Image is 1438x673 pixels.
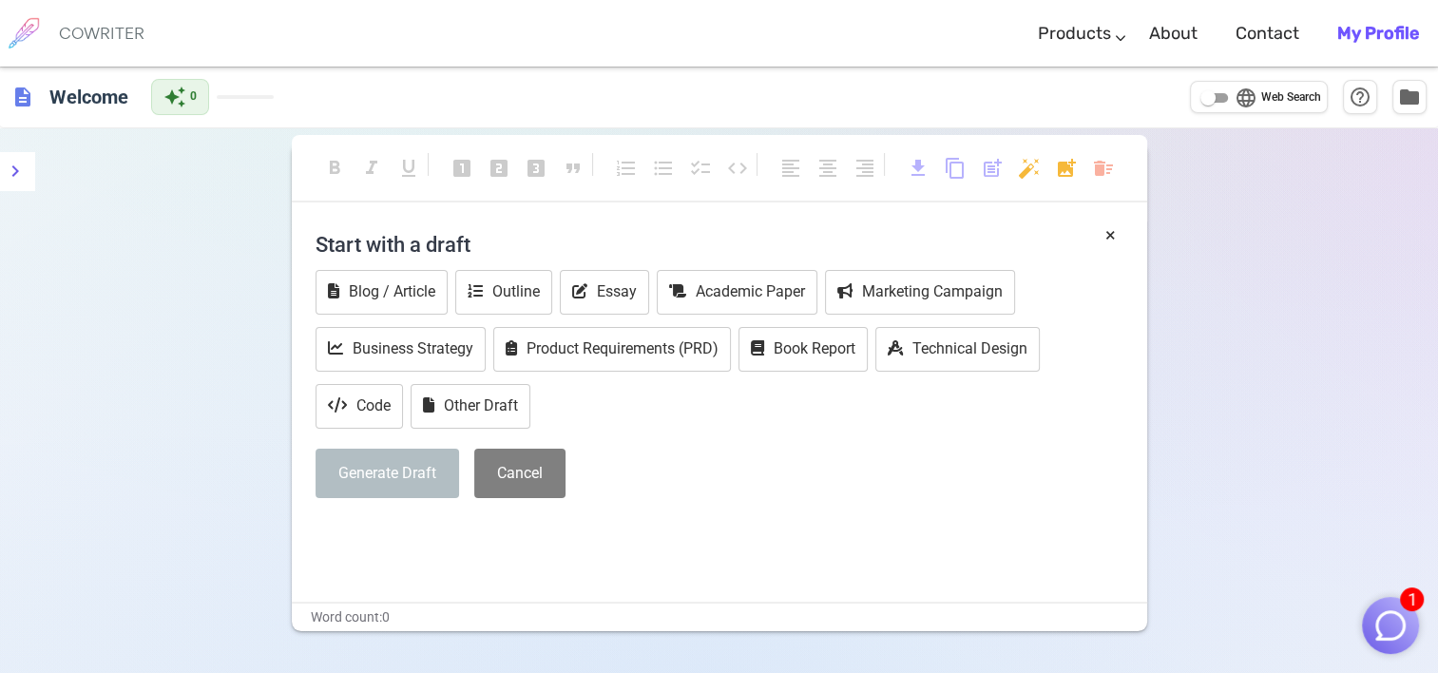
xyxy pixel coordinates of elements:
a: Contact [1236,6,1299,62]
span: format_list_bulleted [652,157,675,180]
span: checklist [689,157,712,180]
b: My Profile [1337,23,1419,44]
button: Code [316,384,403,429]
span: download [907,157,930,180]
h4: Start with a draft [316,221,1123,267]
span: format_align_center [816,157,839,180]
span: format_underlined [397,157,420,180]
span: format_list_numbered [615,157,638,180]
span: delete_sweep [1092,157,1115,180]
span: format_italic [360,157,383,180]
button: Manage Documents [1392,80,1427,114]
button: Help & Shortcuts [1343,80,1377,114]
span: format_align_left [779,157,802,180]
span: language [1235,87,1257,109]
span: auto_fix_high [1018,157,1041,180]
span: looks_3 [525,157,547,180]
span: description [11,86,34,108]
h6: COWRITER [59,25,144,42]
button: Academic Paper [657,270,817,315]
span: format_align_right [853,157,876,180]
button: Essay [560,270,649,315]
button: Technical Design [875,327,1040,372]
button: Business Strategy [316,327,486,372]
a: Products [1038,6,1111,62]
span: Web Search [1261,88,1321,107]
button: Marketing Campaign [825,270,1015,315]
span: auto_awesome [163,86,186,108]
span: folder [1398,86,1421,108]
img: Close chat [1372,607,1409,644]
button: Product Requirements (PRD) [493,327,731,372]
button: Other Draft [411,384,530,429]
button: 1 [1362,597,1419,654]
button: Outline [455,270,552,315]
span: format_quote [562,157,585,180]
span: help_outline [1349,86,1371,108]
h6: Click to edit title [42,78,136,116]
span: code [726,157,749,180]
a: My Profile [1337,6,1419,62]
span: format_bold [323,157,346,180]
span: looks_one [451,157,473,180]
div: Word count: 0 [292,604,1147,631]
span: 1 [1400,587,1424,611]
button: Generate Draft [316,449,459,499]
span: post_add [981,157,1004,180]
span: 0 [190,87,197,106]
a: About [1149,6,1198,62]
button: Blog / Article [316,270,448,315]
span: add_photo_alternate [1055,157,1078,180]
button: Book Report [738,327,868,372]
span: looks_two [488,157,510,180]
button: Cancel [474,449,566,499]
span: content_copy [944,157,967,180]
button: × [1105,221,1116,249]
